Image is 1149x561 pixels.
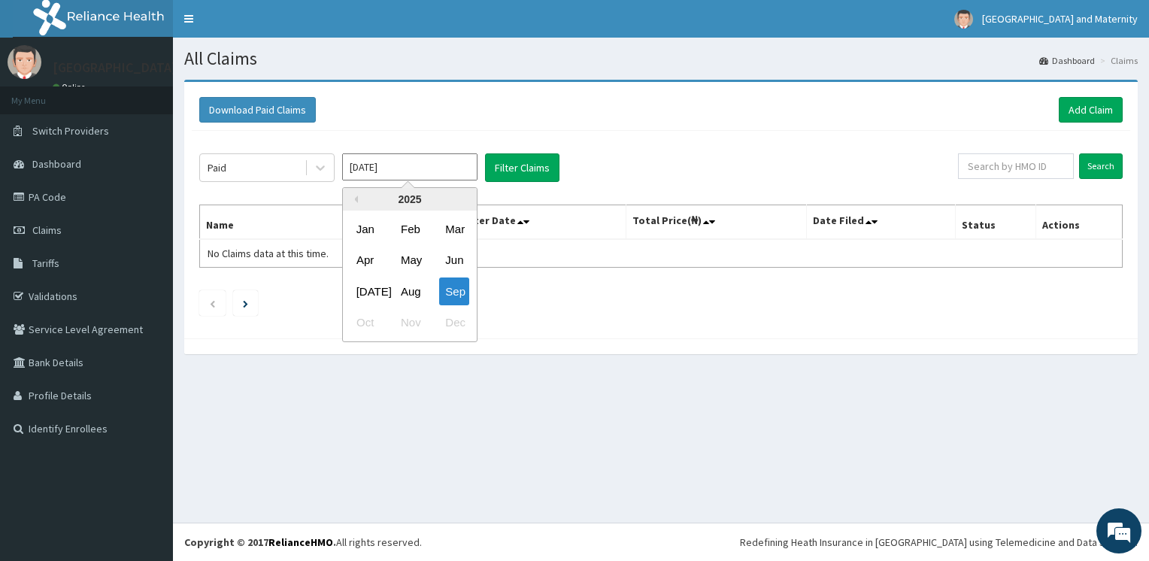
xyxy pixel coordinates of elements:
span: Dashboard [32,157,81,171]
h1: All Claims [184,49,1138,68]
span: [GEOGRAPHIC_DATA] and Maternity [982,12,1138,26]
a: Add Claim [1059,97,1123,123]
span: Claims [32,223,62,237]
div: Redefining Heath Insurance in [GEOGRAPHIC_DATA] using Telemedicine and Data Science! [740,535,1138,550]
div: Choose January 2025 [350,215,380,243]
div: 2025 [343,188,477,211]
button: Previous Year [350,196,358,203]
span: Tariffs [32,256,59,270]
th: Total Price(₦) [626,205,806,240]
strong: Copyright © 2017 . [184,535,336,549]
th: Date Filed [806,205,955,240]
div: Choose February 2025 [395,215,425,243]
button: Download Paid Claims [199,97,316,123]
div: Choose May 2025 [395,247,425,274]
a: Next page [243,296,248,310]
th: Name [200,205,432,240]
a: RelianceHMO [268,535,333,549]
p: [GEOGRAPHIC_DATA] and Maternity [53,61,262,74]
div: Choose June 2025 [439,247,469,274]
div: Choose March 2025 [439,215,469,243]
div: Choose July 2025 [350,277,380,305]
div: month 2025-09 [343,214,477,338]
img: User Image [8,45,41,79]
div: Choose April 2025 [350,247,380,274]
footer: All rights reserved. [173,523,1149,561]
li: Claims [1096,54,1138,67]
div: Choose September 2025 [439,277,469,305]
button: Filter Claims [485,153,559,182]
span: No Claims data at this time. [208,247,329,260]
span: Switch Providers [32,124,109,138]
a: Online [53,82,89,92]
th: Actions [1035,205,1122,240]
a: Previous page [209,296,216,310]
input: Search by HMO ID [958,153,1074,179]
div: Paid [208,160,226,175]
th: Status [955,205,1035,240]
input: Search [1079,153,1123,179]
input: Select Month and Year [342,153,477,180]
a: Dashboard [1039,54,1095,67]
img: User Image [954,10,973,29]
div: Choose August 2025 [395,277,425,305]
